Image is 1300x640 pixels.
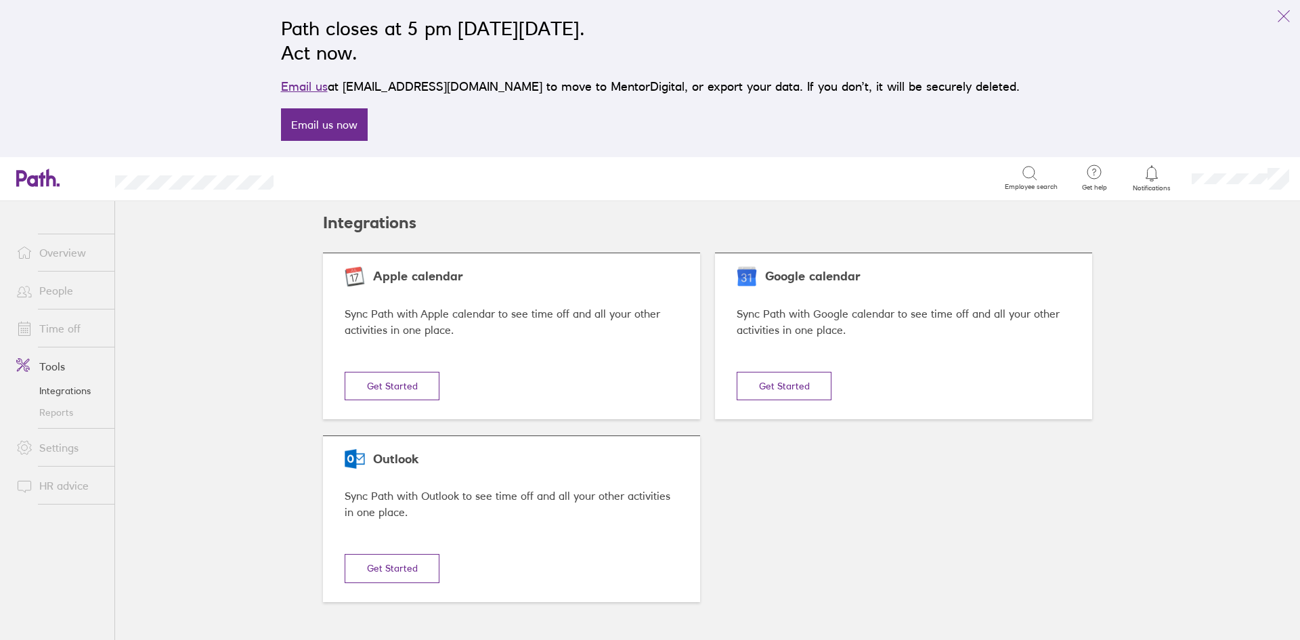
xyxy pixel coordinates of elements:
div: Search [310,171,345,184]
div: Sync Path with Outlook to see time off and all your other activities in one place. [345,488,678,521]
span: Notifications [1130,184,1174,192]
div: Outlook [345,452,678,467]
h2: Path closes at 5 pm [DATE][DATE]. Act now. [281,16,1020,65]
a: HR advice [5,472,114,499]
a: Email us [281,79,328,93]
span: Employee search [1005,183,1058,191]
a: People [5,277,114,304]
a: Time off [5,315,114,342]
a: Integrations [5,380,114,402]
a: Notifications [1130,164,1174,192]
button: Get Started [345,372,439,400]
a: Email us now [281,108,368,141]
div: Apple calendar [345,270,678,284]
button: Get Started [345,554,439,582]
div: Google calendar [737,270,1070,284]
a: Overview [5,239,114,266]
span: Get help [1072,184,1117,192]
a: Tools [5,353,114,380]
div: Sync Path with Apple calendar to see time off and all your other activities in one place. [345,305,678,339]
p: at [EMAIL_ADDRESS][DOMAIN_NAME] to move to MentorDigital, or export your data. If you don’t, it w... [281,77,1020,96]
button: Get Started [737,372,831,400]
h2: Integrations [323,201,416,244]
div: Sync Path with Google calendar to see time off and all your other activities in one place. [737,305,1070,339]
a: Settings [5,434,114,461]
a: Reports [5,402,114,423]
